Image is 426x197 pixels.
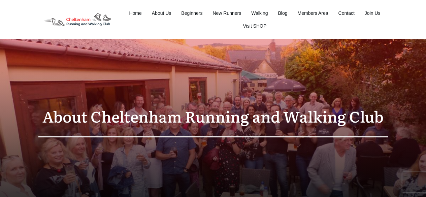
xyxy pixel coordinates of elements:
[152,8,171,18] a: About Us
[181,8,202,18] a: Beginners
[243,21,267,31] a: Visit SHOP
[338,8,355,18] a: Contact
[365,8,381,18] a: Join Us
[298,8,328,18] a: Members Area
[129,8,141,18] a: Home
[212,8,241,18] a: New Runners
[251,8,268,18] a: Walking
[38,8,117,31] img: Decathlon
[38,103,388,130] p: About Cheltenham Running and Walking Club
[278,8,288,18] a: Blog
